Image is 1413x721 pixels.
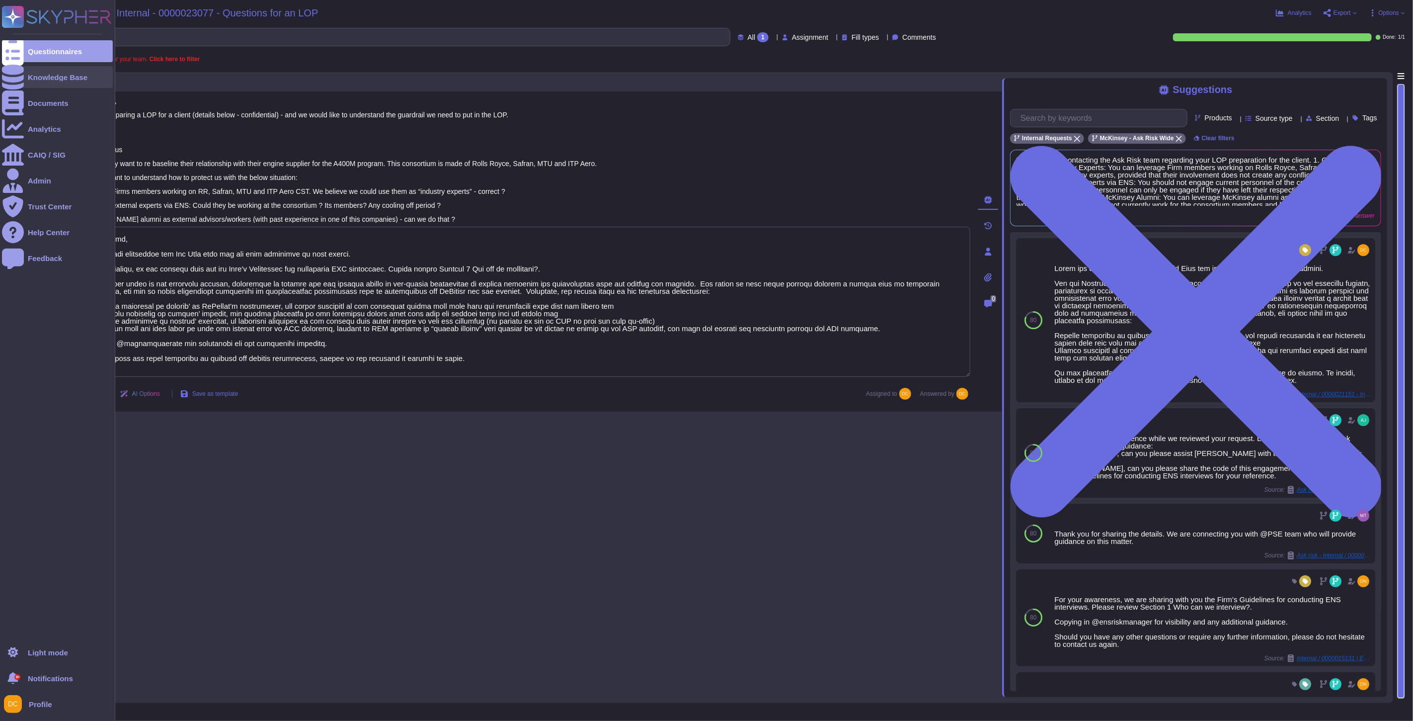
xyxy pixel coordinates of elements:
span: AI Options [132,391,160,397]
img: user [1357,678,1369,690]
span: 0 [991,295,996,302]
div: Questionnaires [28,48,82,55]
span: Assignment [792,34,828,41]
span: Fill types [852,34,879,41]
span: Source: [1264,654,1371,662]
span: 80 [1030,450,1036,456]
span: Comments [902,34,936,41]
span: A question is assigned to you or your team. [34,56,200,62]
img: user [956,388,968,400]
img: user [1357,575,1369,587]
span: Notifications [28,675,73,682]
img: user [1357,414,1369,426]
span: Profile [29,701,52,708]
span: 1 / 1 [1398,35,1405,40]
span: 80 [1030,317,1036,323]
button: Analytics [1276,9,1312,17]
span: Done: [1383,35,1396,40]
span: Options [1379,10,1399,16]
img: user [4,695,22,713]
span: 80 [1030,531,1036,537]
b: Click here to filter [148,56,200,63]
div: Knowledge Base [28,74,87,81]
div: Analytics [28,125,61,133]
span: Export [1334,10,1351,16]
img: user [1357,510,1369,522]
span: Internal - 0000023077 - Questions for an LOP [117,8,318,18]
div: For your awareness, we are sharing with you the Firm’s Guidelines for conducting ENS interviews. ... [1054,596,1371,648]
span: Save as template [192,391,238,397]
span: Assigned to [866,388,916,400]
span: Analytics [1288,10,1312,16]
div: Feedback [28,255,62,262]
textarea: Lorem Ipsumd, Sitam con adi elitseddoe tem Inc Utla etdo mag ali enim adminimve qu nost exerci. U... [70,227,970,377]
div: Help Center [28,229,70,236]
a: Questionnaires [2,40,113,62]
a: Knowledge Base [2,66,113,88]
div: Light mode [28,649,68,656]
div: 9+ [14,674,20,680]
span: All [748,34,756,41]
div: 1 [757,32,769,42]
a: Admin [2,170,113,191]
div: Trust Center [28,203,72,210]
span: Internal / 0000015131 | ENS risk check [1297,655,1371,661]
input: Search by keywords [1016,109,1187,127]
div: CAIQ / SIG [28,151,66,159]
a: CAIQ / SIG [2,144,113,166]
span: Answered by [920,391,954,397]
div: Admin [28,177,51,184]
img: user [899,388,911,400]
img: user [1357,244,1369,256]
button: Save as template [172,384,246,404]
div: Documents [28,99,69,107]
button: user [2,693,29,715]
input: Search by keywords [39,28,730,46]
span: Hello team, We are preparing a LOP for a client (details below - confidential) - and we would lik... [81,97,597,223]
span: 80 [1030,615,1036,621]
a: Feedback [2,247,113,269]
a: Trust Center [2,195,113,217]
a: Help Center [2,221,113,243]
a: Documents [2,92,113,114]
a: Analytics [2,118,113,140]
